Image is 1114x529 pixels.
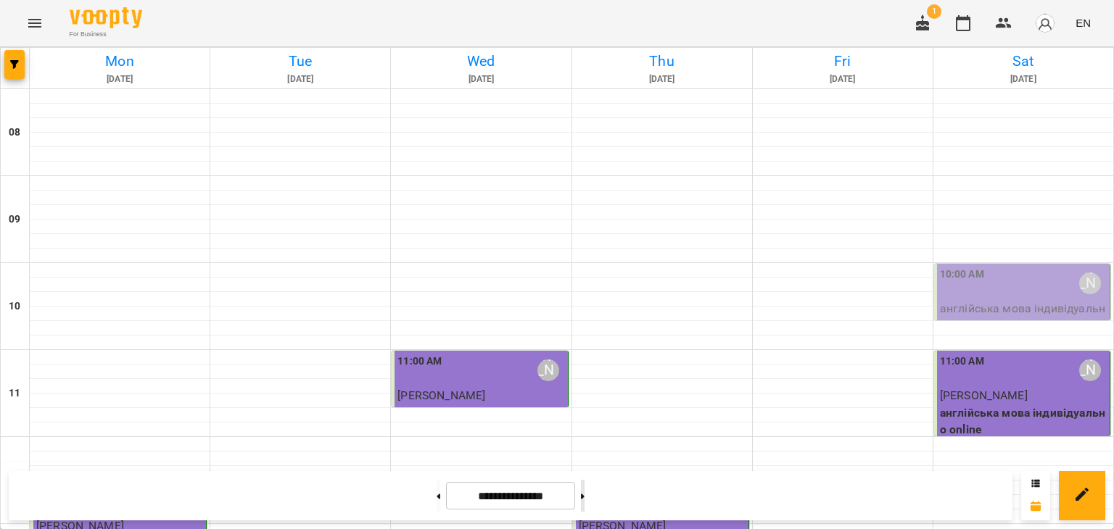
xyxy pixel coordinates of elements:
[397,354,442,370] label: 11:00 AM
[936,72,1111,86] h6: [DATE]
[1070,9,1097,36] button: EN
[9,212,20,228] h6: 09
[397,404,564,422] p: Індивідуальне Online 45 хв
[940,300,1107,334] p: англійська мова індивідуально online - [PERSON_NAME]
[393,72,569,86] h6: [DATE]
[1079,272,1101,294] div: Вітковська Ірина
[17,6,52,41] button: Menu
[574,50,750,72] h6: Thu
[755,50,931,72] h6: Fri
[70,30,142,39] span: For Business
[393,50,569,72] h6: Wed
[940,267,984,283] label: 10:00 AM
[755,72,931,86] h6: [DATE]
[32,72,207,86] h6: [DATE]
[940,354,984,370] label: 11:00 AM
[213,72,388,86] h6: [DATE]
[32,50,207,72] h6: Mon
[936,50,1111,72] h6: Sat
[537,359,559,381] div: Вітковська Ірина
[1079,359,1101,381] div: Вітковська Ірина
[9,125,20,141] h6: 08
[397,388,485,402] span: [PERSON_NAME]
[213,50,388,72] h6: Tue
[940,388,1028,402] span: [PERSON_NAME]
[574,72,750,86] h6: [DATE]
[1076,15,1091,30] span: EN
[9,386,20,401] h6: 11
[9,299,20,315] h6: 10
[70,7,142,28] img: Voopty Logo
[940,404,1107,438] p: англійська мова індивідуально online
[927,4,941,19] span: 1
[1035,13,1055,33] img: avatar_s.png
